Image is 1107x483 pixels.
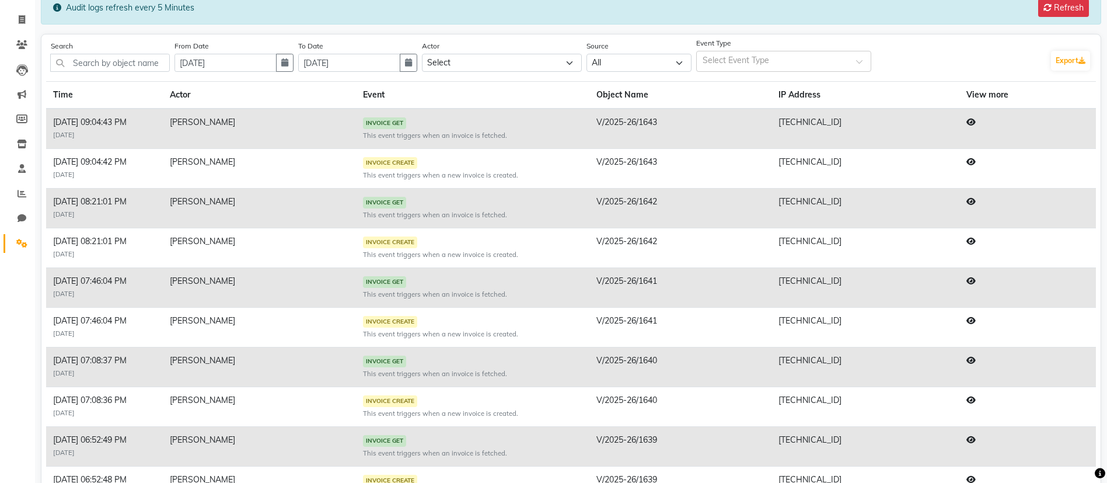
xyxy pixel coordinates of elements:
[771,387,959,427] td: [TECHNICAL_ID]
[174,41,294,51] label: From Date
[696,38,1045,48] label: Event Type
[363,356,406,367] span: INVOICE GET
[46,308,163,348] td: [DATE] 07:46:04 PM
[771,109,959,149] td: [TECHNICAL_ID]
[589,149,771,189] td: V/2025-26/1643
[363,157,417,169] span: INVOICE CREATE
[422,41,582,51] label: Actor
[589,109,771,149] td: V/2025-26/1643
[589,268,771,308] td: V/2025-26/1641
[53,449,75,457] small: [DATE]
[356,82,589,109] th: Event
[46,268,163,308] td: [DATE] 07:46:04 PM
[163,228,356,268] td: [PERSON_NAME]
[363,330,518,338] small: This event triggers when a new invoice is created.
[163,189,356,228] td: [PERSON_NAME]
[771,268,959,308] td: [TECHNICAL_ID]
[363,251,518,259] small: This event triggers when a new invoice is created.
[163,149,356,189] td: [PERSON_NAME]
[53,171,75,179] small: [DATE]
[363,449,507,457] small: This event triggers when an invoice is fetched.
[163,109,356,149] td: [PERSON_NAME]
[53,210,75,218] small: [DATE]
[363,171,518,179] small: This event triggers when a new invoice is created.
[46,189,163,228] td: [DATE] 08:21:01 PM
[46,348,163,387] td: [DATE] 07:08:37 PM
[586,41,692,51] label: Source
[363,370,507,378] small: This event triggers when an invoice is fetched.
[363,290,507,298] small: This event triggers when an invoice is fetched.
[53,2,194,14] div: Audit logs refresh every 5 Minutes
[363,117,406,129] span: INVOICE GET
[589,348,771,387] td: V/2025-26/1640
[363,395,417,407] span: INVOICE CREATE
[163,387,356,427] td: [PERSON_NAME]
[363,316,417,328] span: INVOICE CREATE
[363,237,417,248] span: INVOICE CREATE
[701,54,769,70] div: Select Event Type
[363,197,406,209] span: INVOICE GET
[589,427,771,467] td: V/2025-26/1639
[163,427,356,467] td: [PERSON_NAME]
[363,131,507,140] small: This event triggers when an invoice is fetched.
[46,149,163,189] td: [DATE] 09:04:42 PM
[53,409,75,417] small: [DATE]
[53,131,75,139] small: [DATE]
[771,308,959,348] td: [TECHNICAL_ID]
[46,387,163,427] td: [DATE] 07:08:36 PM
[46,427,163,467] td: [DATE] 06:52:49 PM
[163,348,356,387] td: [PERSON_NAME]
[363,409,518,418] small: This event triggers when a new invoice is created.
[771,82,959,109] th: IP Address
[163,82,356,109] th: Actor
[1051,51,1090,71] button: Export
[53,290,75,298] small: [DATE]
[363,276,406,288] span: INVOICE GET
[298,41,417,51] label: To Date
[363,435,406,447] span: INVOICE GET
[46,109,163,149] td: [DATE] 09:04:43 PM
[589,189,771,228] td: V/2025-26/1642
[53,329,75,338] small: [DATE]
[771,427,959,467] td: [TECHNICAL_ID]
[589,82,771,109] th: Object Name
[771,189,959,228] td: [TECHNICAL_ID]
[771,228,959,268] td: [TECHNICAL_ID]
[589,387,771,427] td: V/2025-26/1640
[589,308,771,348] td: V/2025-26/1641
[53,250,75,258] small: [DATE]
[51,41,170,51] label: Search
[46,82,163,109] th: Time
[50,54,170,72] input: Search by object name
[53,369,75,377] small: [DATE]
[163,268,356,308] td: [PERSON_NAME]
[363,211,507,219] small: This event triggers when an invoice is fetched.
[771,348,959,387] td: [TECHNICAL_ID]
[589,228,771,268] td: V/2025-26/1642
[163,308,356,348] td: [PERSON_NAME]
[46,228,163,268] td: [DATE] 08:21:01 PM
[771,149,959,189] td: [TECHNICAL_ID]
[959,82,1096,109] th: View more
